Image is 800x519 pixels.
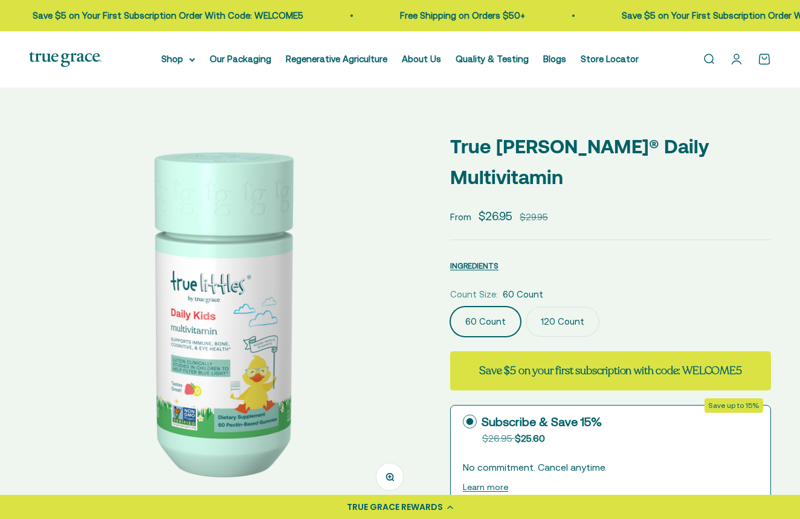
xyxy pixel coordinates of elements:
p: Save $5 on Your First Subscription Order With Code: WELCOME5 [30,8,301,23]
button: INGREDIENTS [450,258,498,273]
summary: Shop [161,52,195,66]
a: Our Packaging [210,54,271,64]
span: INGREDIENTS [450,261,498,270]
a: Store Locator [581,54,639,64]
a: Regenerative Agriculture [286,54,387,64]
compare-at-price: $29.95 [520,210,548,224]
legend: Count Size: [450,287,498,302]
a: Free Shipping on Orders $50+ [398,10,523,21]
a: Quality & Testing [456,54,529,64]
a: About Us [402,54,441,64]
img: True Littles® Daily Kids Multivitamin [29,116,421,508]
span: 60 Count [503,287,543,302]
div: TRUE GRACE REWARDS [347,501,443,514]
a: Blogs [543,54,566,64]
span: From [450,211,471,224]
p: True [PERSON_NAME]® Daily Multivitamin [450,131,771,193]
sale-price: $26.95 [479,207,512,225]
strong: Save $5 on your first subscription with code: WELCOME5 [479,363,741,378]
